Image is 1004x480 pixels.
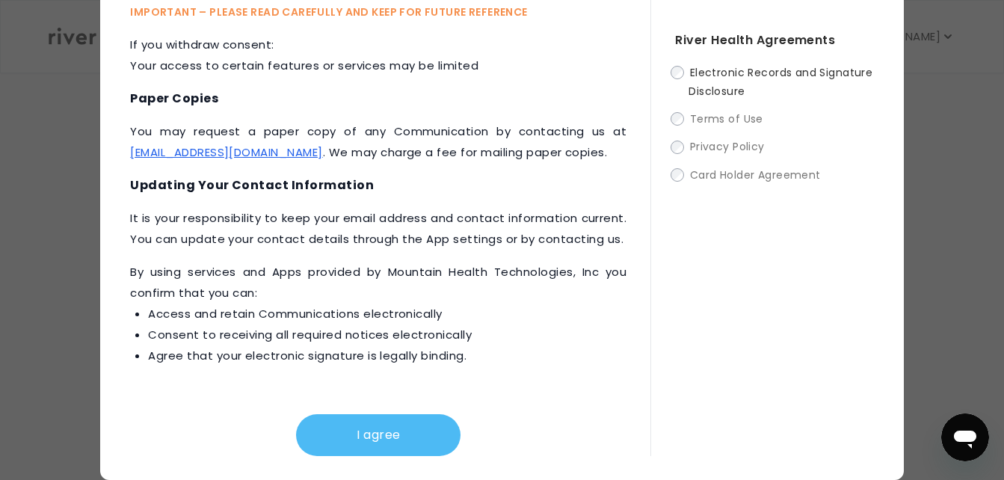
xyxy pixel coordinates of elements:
[130,175,626,196] h4: Updating Your Contact Information
[130,34,626,76] p: If you withdraw consent: Your access to certain features or services may be limited
[675,30,873,51] h4: River Health Agreements
[148,324,626,345] li: Consent to receiving all required notices electronically
[130,262,626,366] p: ‍By using services and Apps provided by Mountain Health Technologies, Inc you confirm that you can:
[130,3,650,21] p: IMPORTANT – PLEASE READ CAREFULLY AND KEEP FOR FUTURE REFERENCE
[690,111,763,126] span: Terms of Use
[130,121,626,163] p: You may request a paper copy of any Communication by contacting us at . We may charge a fee for m...
[130,88,626,109] h4: Paper Copies
[296,414,461,456] button: I agree
[130,144,322,160] a: [EMAIL_ADDRESS][DOMAIN_NAME]
[941,413,989,461] iframe: Button to launch messaging window
[690,167,821,182] span: Card Holder Agreement
[148,304,626,324] li: Access and retain Communications electronically
[148,345,626,366] li: Agree that your electronic signature is legally binding.
[689,65,872,99] span: Electronic Records and Signature Disclosure
[130,208,626,250] p: It is your responsibility to keep your email address and contact information current. You can upd...
[690,140,765,155] span: Privacy Policy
